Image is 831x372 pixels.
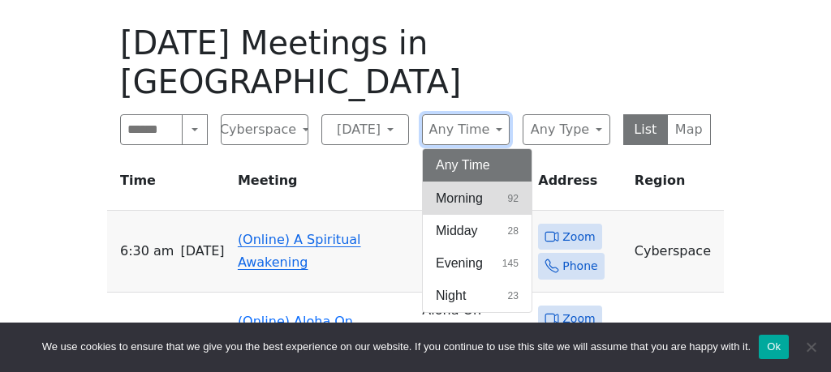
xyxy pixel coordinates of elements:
[415,158,532,211] th: Location / Group
[231,158,415,211] th: Meeting
[107,158,231,211] th: Time
[238,232,361,270] a: (Online) A Spiritual Awakening
[422,114,510,145] button: Any Time
[562,309,595,329] span: Zoom
[436,189,483,208] span: Morning
[436,286,466,306] span: Night
[523,114,610,145] button: Any Type
[423,215,532,247] button: Midday28 results
[120,24,711,101] h1: [DATE] Meetings in [GEOGRAPHIC_DATA]
[238,314,359,352] a: (Online) Aloha On Awakening (O)(Lit)
[562,256,597,276] span: Phone
[321,114,409,145] button: [DATE]
[436,254,483,273] span: Evening
[423,280,532,312] button: Night23 results
[508,224,519,238] span: 28 results
[508,191,519,206] span: 92 results
[759,335,789,359] button: Ok
[423,247,532,280] button: Evening145 results
[532,158,628,211] th: Address
[508,289,519,303] span: 23 results
[628,158,724,211] th: Region
[422,148,532,313] div: Any Time
[667,114,712,145] button: Map
[182,114,208,145] button: Search
[628,211,724,293] td: Cyberspace
[423,182,532,215] button: Morning92 results
[120,240,174,263] span: 6:30 AM
[120,114,183,145] input: Search
[623,114,668,145] button: List
[562,227,595,247] span: Zoom
[436,221,478,241] span: Midday
[423,149,532,182] button: Any Time
[803,339,819,355] span: No
[180,240,224,263] span: [DATE]
[42,339,751,355] span: We use cookies to ensure that we give you the best experience on our website. If you continue to ...
[221,114,308,145] button: Cyberspace
[502,256,519,271] span: 145 results
[415,211,532,293] td: (Online) A Spiritual Awakening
